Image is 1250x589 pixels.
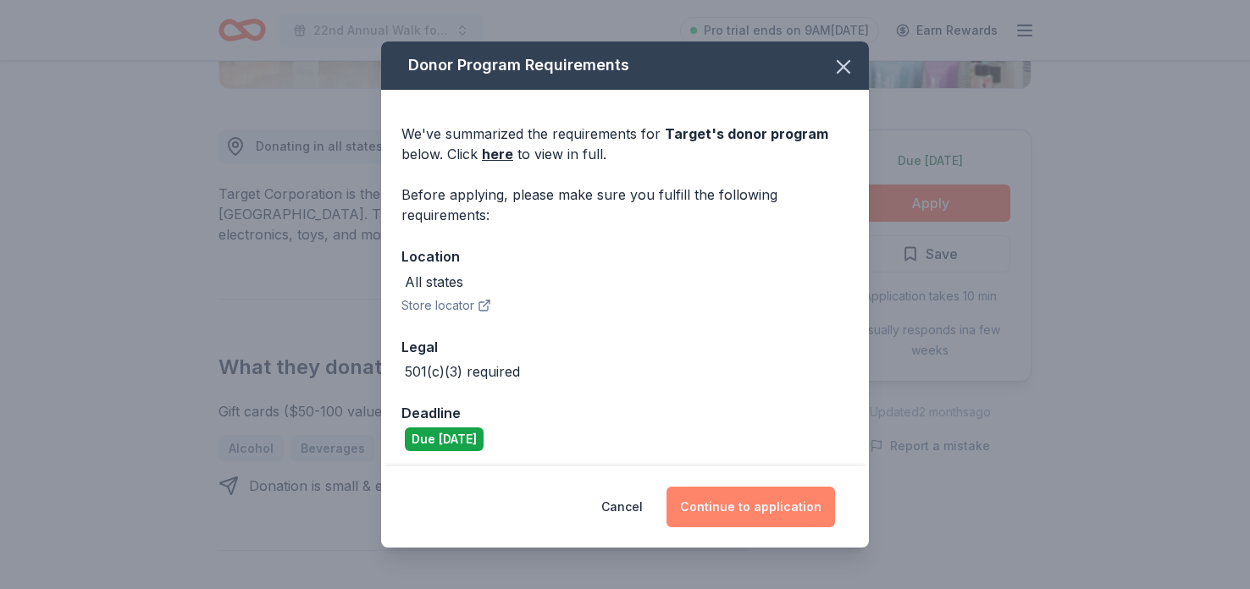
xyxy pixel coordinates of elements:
[401,295,491,316] button: Store locator
[665,125,828,142] span: Target 's donor program
[482,144,513,164] a: here
[405,361,520,382] div: 501(c)(3) required
[666,487,835,527] button: Continue to application
[405,272,463,292] div: All states
[401,336,849,358] div: Legal
[401,245,849,267] div: Location
[601,487,643,527] button: Cancel
[381,41,869,90] div: Donor Program Requirements
[401,184,849,225] div: Before applying, please make sure you fulfill the following requirements:
[401,124,849,164] div: We've summarized the requirements for below. Click to view in full.
[401,402,849,424] div: Deadline
[405,427,484,451] div: Due [DATE]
